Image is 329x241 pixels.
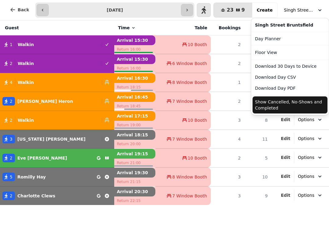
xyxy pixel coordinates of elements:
button: Download Day CSV [253,72,327,83]
a: Day Planner [253,33,327,44]
button: Download 30 Days to Device [253,61,327,72]
div: Singh Street Bruntsfield [251,18,329,115]
button: Download Day PDF [253,83,327,94]
button: Singh Street Bruntsfield [280,5,327,16]
button: Show Cancelled, No-Shows and Completed [253,96,327,113]
a: Floor View [253,47,327,58]
div: Singh Street Bruntsfield [253,20,327,31]
span: Singh Street Bruntsfield [284,7,314,13]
